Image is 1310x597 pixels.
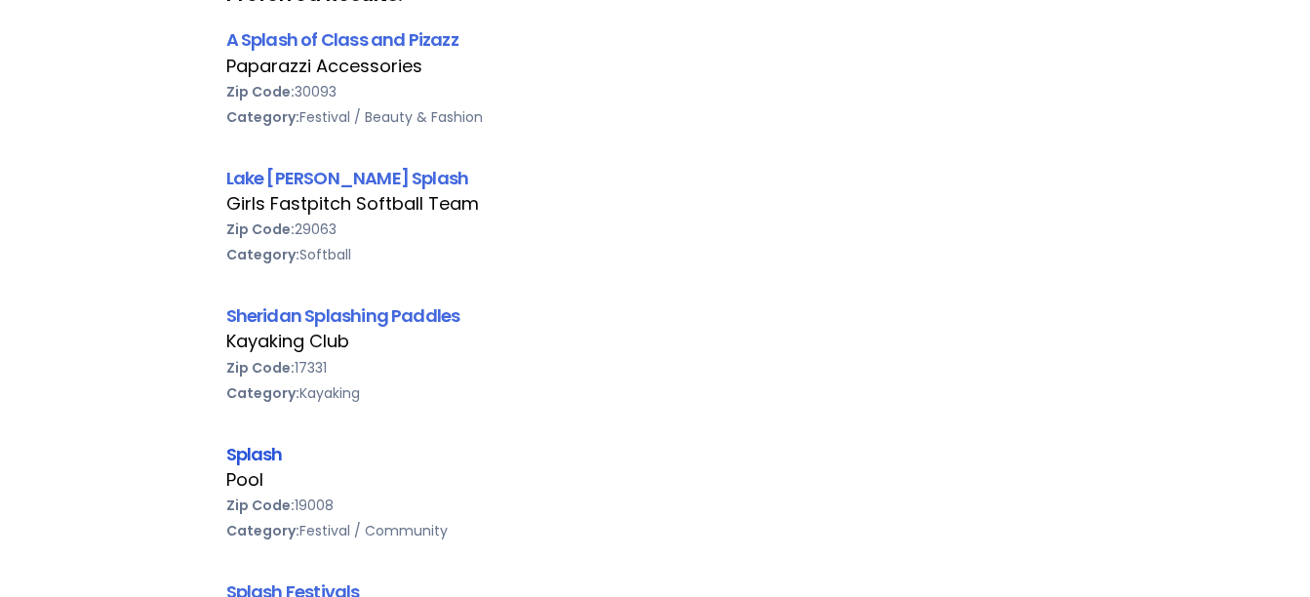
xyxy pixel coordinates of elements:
div: Paparazzi Accessories [226,54,1085,79]
div: Softball [226,242,1085,267]
div: Girls Fastpitch Softball Team [226,191,1085,217]
div: 29063 [226,217,1085,242]
b: Zip Code: [226,358,295,378]
div: 17331 [226,355,1085,380]
div: Pool [226,467,1085,493]
div: Kayaking [226,380,1085,406]
a: Sheridan Splashing Paddles [226,303,460,328]
div: 30093 [226,79,1085,104]
a: A Splash of Class and Pizazz [226,27,458,52]
div: Kayaking Club [226,329,1085,354]
b: Zip Code: [226,219,295,239]
b: Zip Code: [226,496,295,515]
div: Sheridan Splashing Paddles [226,302,1085,329]
div: Splash [226,441,1085,467]
div: Festival / Community [226,518,1085,543]
b: Category: [226,107,299,127]
a: Lake [PERSON_NAME] Splash [226,166,469,190]
b: Category: [226,521,299,540]
div: 19008 [226,493,1085,518]
b: Zip Code: [226,82,295,101]
div: A Splash of Class and Pizazz [226,26,1085,53]
b: Category: [226,245,299,264]
div: Festival / Beauty & Fashion [226,104,1085,130]
b: Category: [226,383,299,403]
a: Splash [226,442,283,466]
div: Lake [PERSON_NAME] Splash [226,165,1085,191]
